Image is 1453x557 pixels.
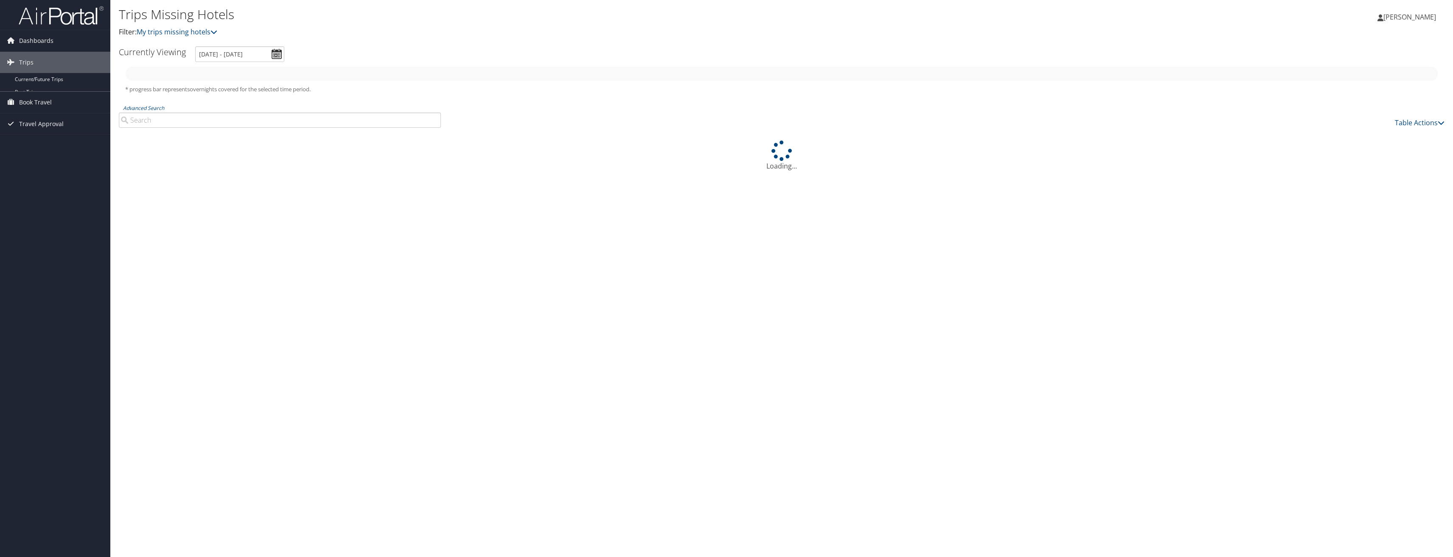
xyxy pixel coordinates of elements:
[119,6,1003,23] h1: Trips Missing Hotels
[1383,12,1436,22] span: [PERSON_NAME]
[1395,118,1445,127] a: Table Actions
[19,6,104,25] img: airportal-logo.png
[123,104,164,112] a: Advanced Search
[125,85,1438,93] h5: * progress bar represents overnights covered for the selected time period.
[19,52,34,73] span: Trips
[137,27,217,37] a: My trips missing hotels
[19,113,64,135] span: Travel Approval
[19,30,53,51] span: Dashboards
[119,46,186,58] h3: Currently Viewing
[195,46,284,62] input: [DATE] - [DATE]
[119,27,1003,38] p: Filter:
[1377,4,1445,30] a: [PERSON_NAME]
[119,113,441,128] input: Advanced Search
[19,92,52,113] span: Book Travel
[119,141,1445,171] div: Loading...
